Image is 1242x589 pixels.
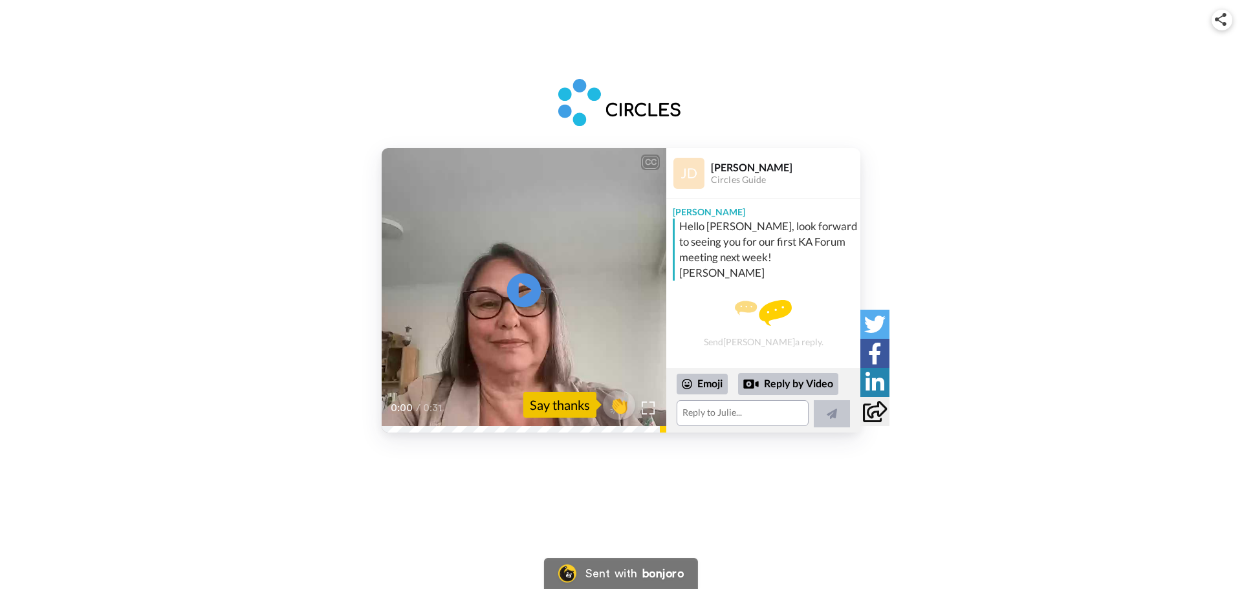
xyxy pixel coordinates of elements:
span: / [416,400,420,416]
span: 0:00 [391,400,413,416]
div: CC [642,156,659,169]
div: [PERSON_NAME] [666,199,860,219]
div: Hello [PERSON_NAME], look forward to seeing you for our first KA Forum meeting next week! [PERSON... [679,219,857,281]
img: Full screen [642,402,655,414]
div: Emoji [677,374,728,394]
div: Reply by Video [738,373,838,395]
img: ic_share.svg [1215,13,1226,26]
span: 👏 [603,394,635,415]
span: 0:31 [423,400,446,416]
div: Send [PERSON_NAME] a reply. [666,286,860,361]
div: Circles Guide [711,175,860,186]
img: logo [550,78,692,129]
div: Reply by Video [743,376,759,392]
img: message.svg [735,300,792,326]
div: [PERSON_NAME] [711,161,860,173]
button: 👏 [603,391,635,420]
img: Profile Image [673,158,704,189]
div: Say thanks [523,392,596,418]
